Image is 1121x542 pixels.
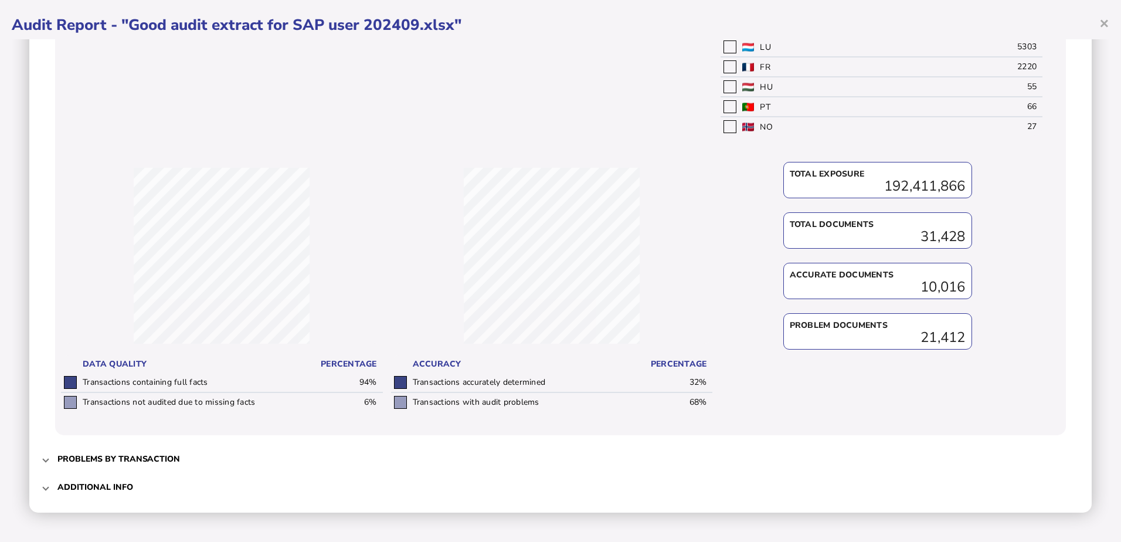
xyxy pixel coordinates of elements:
td: 66 [975,97,1042,117]
td: 27 [975,117,1042,136]
label: LU [760,42,771,53]
td: 6% [315,392,383,412]
label: NO [760,121,773,133]
div: Accurate documents [790,269,966,281]
td: 5303 [975,37,1042,57]
td: Transactions with audit problems [410,392,646,412]
div: 10,016 [790,281,966,293]
img: no.png [742,123,754,131]
td: 55 [975,77,1042,97]
td: Transactions not audited due to missing facts [80,392,315,412]
label: FR [760,62,770,73]
div: 31,428 [790,231,966,242]
img: lu.png [742,43,754,52]
td: 68% [645,392,712,412]
div: Total documents [790,219,966,231]
span: × [1099,12,1109,34]
th: Percentage [315,355,383,373]
th: Accuracy [410,355,646,373]
h1: Audit Report - "Good audit extract for SAP user 202409.xlsx" [12,15,1109,35]
label: PT [760,101,770,113]
mat-expansion-panel-header: Problems by transaction [41,445,1080,473]
img: hu.png [742,83,754,92]
h3: Problems by transaction [57,453,180,465]
div: 192,411,866 [790,180,966,192]
th: Data Quality [80,355,315,373]
td: Transactions containing full facts [80,373,315,392]
td: 32% [645,373,712,392]
mat-expansion-panel-header: Additional info [41,473,1080,501]
img: pt.png [742,103,754,111]
label: HU [760,82,773,93]
div: 21,412 [790,331,966,343]
td: 2220 [975,57,1042,77]
td: 94% [315,373,383,392]
img: fr.png [742,63,754,72]
div: Total exposure [790,168,966,180]
div: Problem documents [790,320,966,331]
h3: Additional info [57,482,133,493]
th: Percentage [645,355,712,373]
td: Transactions accurately determined [410,373,646,392]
